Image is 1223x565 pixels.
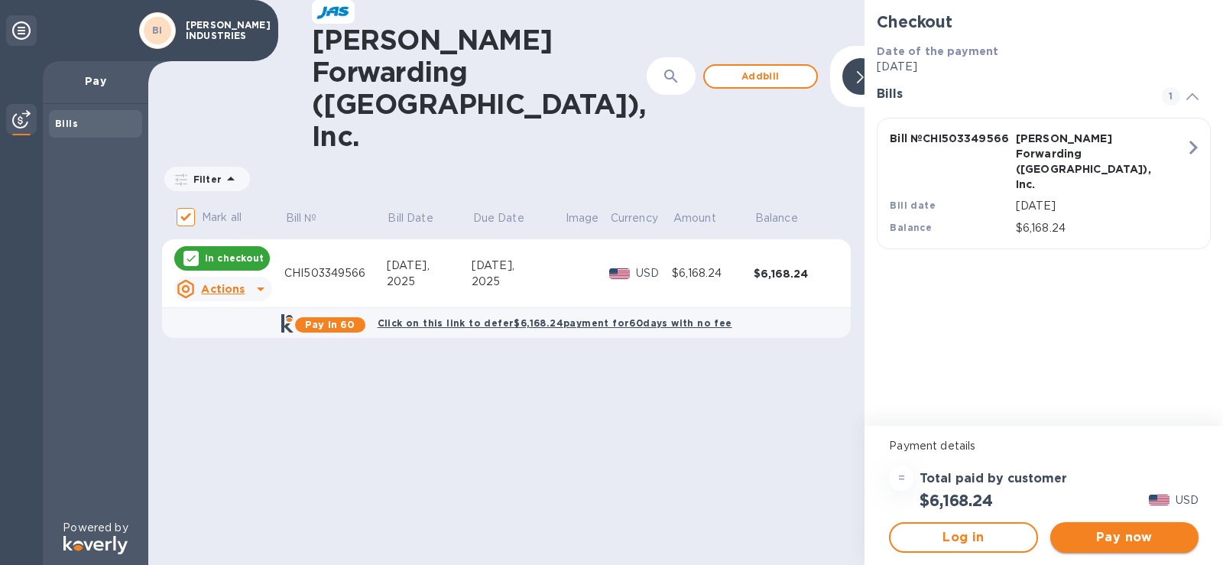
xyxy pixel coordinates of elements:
[889,466,913,491] div: =
[472,258,564,274] div: [DATE],
[55,118,78,129] b: Bills
[609,268,630,279] img: USD
[1162,87,1180,106] span: 1
[920,491,992,510] h2: $6,168.24
[1016,220,1186,236] p: $6,168.24
[672,265,754,281] div: $6,168.24
[305,319,355,330] b: Pay in 60
[378,317,732,329] b: Click on this link to defer $6,168.24 payment for 60 days with no fee
[388,210,453,226] span: Bill Date
[63,520,128,536] p: Powered by
[152,24,163,36] b: BI
[636,265,673,281] p: USD
[205,252,264,265] p: In checkout
[877,12,1211,31] h2: Checkout
[1176,492,1199,508] p: USD
[387,258,472,274] div: [DATE],
[877,118,1211,249] button: Bill №CHI503349566[PERSON_NAME] Forwarding ([GEOGRAPHIC_DATA]), Inc.Bill date[DATE]Balance$6,168.24
[1016,198,1186,214] p: [DATE]
[201,283,245,295] u: Actions
[1050,522,1199,553] button: Pay now
[1016,131,1135,192] p: [PERSON_NAME] Forwarding ([GEOGRAPHIC_DATA]), Inc.
[286,210,337,226] span: Bill №
[388,210,433,226] p: Bill Date
[903,528,1023,547] span: Log in
[673,210,716,226] p: Amount
[889,438,1199,454] p: Payment details
[717,67,804,86] span: Add bill
[673,210,736,226] span: Amount
[286,210,317,226] p: Bill №
[890,222,932,233] b: Balance
[566,210,599,226] p: Image
[387,274,472,290] div: 2025
[611,210,658,226] p: Currency
[473,210,524,226] p: Due Date
[889,522,1037,553] button: Log in
[890,200,936,211] b: Bill date
[202,209,242,226] p: Mark all
[703,64,818,89] button: Addbill
[1149,495,1169,505] img: USD
[890,131,1009,146] p: Bill № CHI503349566
[877,45,998,57] b: Date of the payment
[472,274,564,290] div: 2025
[187,173,222,186] p: Filter
[1062,528,1186,547] span: Pay now
[55,73,136,89] p: Pay
[186,20,262,41] p: [PERSON_NAME] INDUSTRIES
[755,210,818,226] span: Balance
[877,59,1211,75] p: [DATE]
[920,472,1067,486] h3: Total paid by customer
[877,87,1144,102] h3: Bills
[63,536,128,554] img: Logo
[755,210,798,226] p: Balance
[754,266,835,281] div: $6,168.24
[473,210,544,226] span: Due Date
[284,265,387,281] div: CHI503349566
[312,24,647,152] h1: [PERSON_NAME] Forwarding ([GEOGRAPHIC_DATA]), Inc.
